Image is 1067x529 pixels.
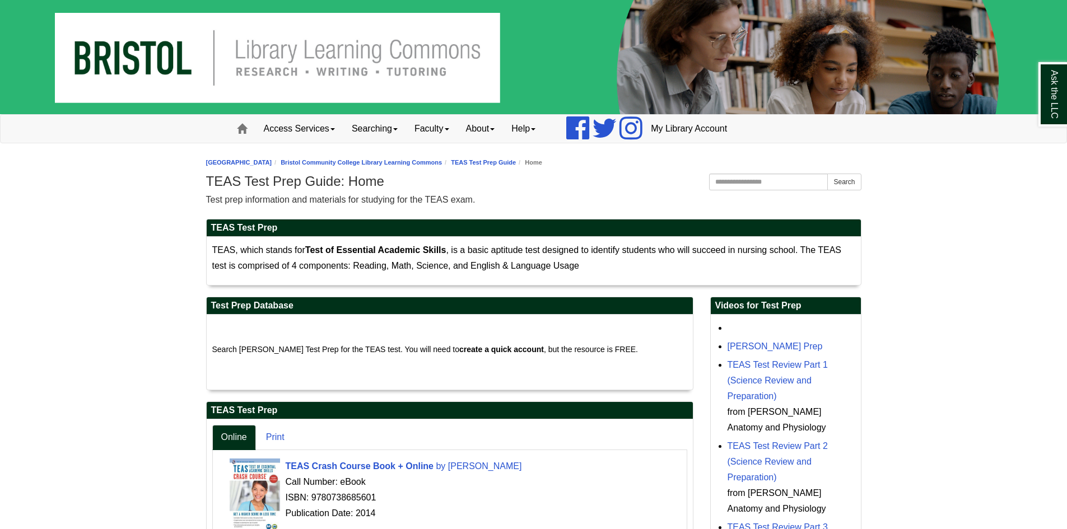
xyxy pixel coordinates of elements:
[451,159,516,166] a: TEAS Test Prep Guide
[516,157,542,168] li: Home
[230,505,681,521] div: Publication Date: 2014
[458,115,504,143] a: About
[206,195,476,204] span: Test prep information and materials for studying for the TEAS exam.
[711,297,861,315] h2: Videos for Test Prep
[286,461,434,471] span: TEAS Crash Course Book + Online
[206,174,861,189] h1: TEAS Test Prep Guide: Home
[212,425,256,450] a: Online
[281,159,442,166] a: Bristol Community College Library Learning Commons
[286,461,522,471] a: Cover Art TEAS Crash Course Book + Online by [PERSON_NAME]
[459,345,544,354] strong: create a quick account
[343,115,406,143] a: Searching
[406,115,458,143] a: Faculty
[255,115,343,143] a: Access Services
[206,157,861,168] nav: breadcrumb
[207,402,693,419] h2: TEAS Test Prep
[230,490,681,505] div: ISBN: 9780738685601
[503,115,544,143] a: Help
[212,242,855,274] p: TEAS, which stands for , is a basic aptitude test designed to identify students who will succeed ...
[728,404,855,436] div: from [PERSON_NAME] Anatomy and Physiology
[207,219,861,237] h2: TEAS Test Prep
[436,461,445,471] span: by
[728,341,823,351] a: [PERSON_NAME] Prep
[728,441,828,482] a: TEAS Test Review Part 2 (Science Review and Preparation)
[827,174,861,190] button: Search
[305,245,446,255] strong: Test of Essential Academic Skills
[257,425,293,450] a: Print
[207,297,693,315] h2: Test Prep Database
[728,360,828,401] a: TEAS Test Review Part 1 (Science Review and Preparation)
[212,345,639,354] span: Search [PERSON_NAME] Test Prep for the TEAS test. You will need to , but the resource is FREE.
[206,159,272,166] a: [GEOGRAPHIC_DATA]
[448,461,522,471] span: [PERSON_NAME]
[642,115,735,143] a: My Library Account
[230,474,681,490] div: Call Number: eBook
[728,485,855,517] div: from [PERSON_NAME] Anatomy and Physiology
